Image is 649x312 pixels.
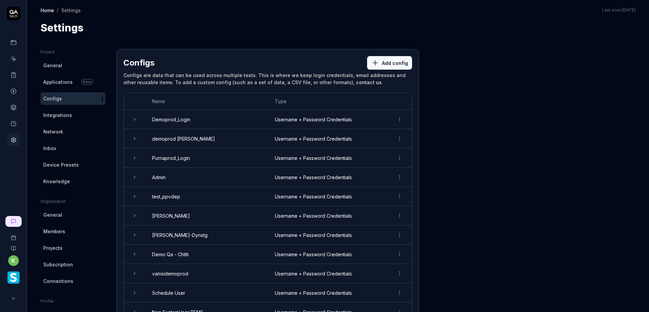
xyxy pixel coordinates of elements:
[602,7,635,13] span: Last scan:
[123,72,412,86] div: Configs are data that can be used across multiple tests. This is where we keep login credentials,...
[41,109,105,121] a: Integrations
[367,56,412,70] button: Add config
[3,240,24,251] a: Documentation
[145,283,268,303] td: Schedule User
[81,79,93,85] span: Beta
[43,228,65,235] span: Members
[41,275,105,287] a: Connections
[268,110,387,129] td: Username + Password Credentials
[268,148,387,168] td: Username + Password Credentials
[41,92,105,105] a: Configs
[41,225,105,238] a: Members
[123,57,359,69] h2: Configs
[268,168,387,187] td: Username + Password Credentials
[3,230,24,240] a: Book a call with us
[145,168,268,187] td: Admin
[145,148,268,168] td: Purnaprod_Login
[3,266,24,285] button: Smartlinx Logo
[43,178,70,185] span: Knowledge
[57,7,58,14] div: /
[7,271,20,284] img: Smartlinx Logo
[43,62,62,69] span: General
[145,206,268,225] td: [PERSON_NAME]
[41,159,105,171] a: Device Presets
[41,142,105,154] a: Inbox
[43,78,73,86] span: Applications
[268,264,387,283] td: Username + Password Credentials
[145,110,268,129] td: Demoprod_Login
[41,59,105,72] a: General
[602,7,635,13] button: Last scan:[DATE]
[43,128,63,135] span: Network
[43,261,73,268] span: Subscription
[268,245,387,264] td: Username + Password Credentials
[268,283,387,303] td: Username + Password Credentials
[43,161,79,168] span: Device Presets
[268,225,387,245] td: Username + Password Credentials
[145,187,268,206] td: test_ppvdep
[41,125,105,138] a: Network
[145,245,268,264] td: Demo Qa - Chitti
[41,198,105,205] div: Organization
[41,7,54,14] a: Home
[43,95,62,102] span: Configs
[41,298,105,304] div: Profile
[622,7,635,13] time: [DATE]
[43,244,63,251] span: Projects
[41,175,105,188] a: Knowledge
[145,129,268,148] td: demoprod [PERSON_NAME]
[5,216,22,227] a: New conversation
[41,258,105,271] a: Subscription
[43,278,73,285] span: Connections
[145,264,268,283] td: vamsidemoprod
[43,211,62,218] span: General
[41,20,83,35] h1: Settings
[268,187,387,206] td: Username + Password Credentials
[41,242,105,254] a: Projects
[356,79,382,85] a: contact us
[41,209,105,221] a: General
[268,206,387,225] td: Username + Password Credentials
[41,76,105,88] a: ApplicationsBeta
[145,225,268,245] td: [PERSON_NAME]-Dynstg
[41,49,105,55] div: Project
[43,112,72,119] span: Integrations
[61,7,81,14] div: Settings
[268,93,387,110] th: Type
[8,255,19,266] button: k
[268,129,387,148] td: Username + Password Credentials
[145,93,268,110] th: Name
[43,145,56,152] span: Inbox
